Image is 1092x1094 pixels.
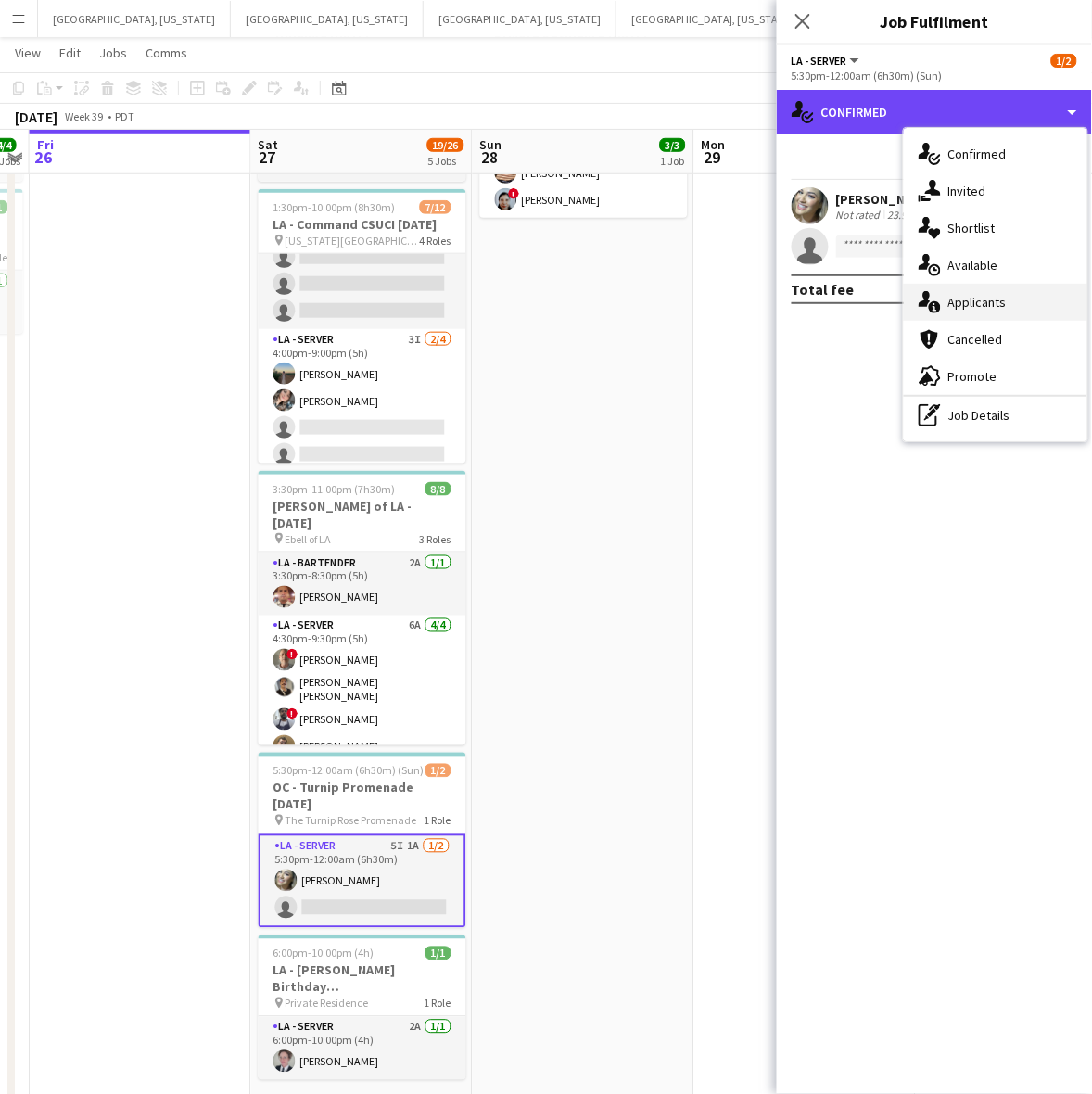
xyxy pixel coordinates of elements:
div: [PERSON_NAME] [836,191,951,208]
span: 28 [477,146,502,168]
app-job-card: 6:00pm-10:00pm (4h)1/1LA - [PERSON_NAME] Birthday [DEMOGRAPHIC_DATA] Private Residence1 RoleLA - ... [259,935,466,1080]
app-job-card: 3:30pm-11:00pm (7h30m)8/8[PERSON_NAME] of LA - [DATE] Ebell of LA3 RolesLA - Bartender2A1/13:30pm... [259,471,466,745]
div: Job Details [904,397,1087,434]
div: 5:30pm-12:00am (6h30m) (Sun) [792,69,1077,83]
span: Cancelled [948,331,1003,348]
span: The Turnip Rose Promenade [286,814,417,828]
span: Confirmed [948,146,1007,162]
button: LA - Server [792,54,862,68]
span: 1/2 [425,764,451,778]
span: Sat [259,136,279,153]
span: 27 [256,146,279,168]
h3: [PERSON_NAME] of LA - [DATE] [259,498,466,531]
button: [GEOGRAPHIC_DATA], [US_STATE] [231,1,424,37]
h3: LA - Command CSUCI [DATE] [259,216,466,233]
span: 1/2 [1051,54,1077,68]
span: 19/26 [427,138,464,152]
span: LA - Server [792,54,847,68]
span: 6:00pm-10:00pm (4h) [273,947,375,960]
span: 3 Roles [420,532,451,546]
button: [GEOGRAPHIC_DATA], [US_STATE] [616,1,809,37]
span: Ebell of LA [286,532,332,546]
span: [US_STATE][GEOGRAPHIC_DATA] [286,234,420,248]
span: 8/8 [425,482,451,496]
span: 5:30pm-12:00am (6h30m) (Sun) [273,764,425,778]
a: Comms [138,41,195,65]
app-card-role: LA - Server6A4/44:30pm-9:30pm (5h)![PERSON_NAME][PERSON_NAME] [PERSON_NAME]![PERSON_NAME][PERSON_... [259,616,466,765]
h3: LA - [PERSON_NAME] Birthday [DEMOGRAPHIC_DATA] [259,962,466,996]
span: 1:30pm-10:00pm (8h30m) [273,200,396,214]
div: PDT [115,109,134,123]
app-card-role: LA - Bartender2A1/13:30pm-8:30pm (5h)[PERSON_NAME] [259,553,466,616]
div: 5 Jobs [428,154,463,168]
div: Total fee [792,280,855,299]
app-job-card: 1:30pm-10:00pm (8h30m)7/12LA - Command CSUCI [DATE] [US_STATE][GEOGRAPHIC_DATA]4 RolesLA - Server... [259,189,466,464]
span: ! [287,708,298,719]
span: Applicants [948,294,1007,311]
h3: Job Fulfilment [777,9,1092,33]
div: 1 Job [661,154,685,168]
span: Shortlist [948,220,996,236]
button: [GEOGRAPHIC_DATA], [US_STATE] [38,1,231,37]
span: 1 Role [425,814,451,828]
span: 1 Role [425,997,451,1011]
div: 23.96mi [884,208,929,222]
span: Edit [59,45,81,61]
span: View [15,45,41,61]
span: Comms [146,45,187,61]
button: [GEOGRAPHIC_DATA], [US_STATE] [424,1,616,37]
span: Promote [948,368,997,385]
span: 4 Roles [420,234,451,248]
app-card-role: LA - Server3I1/43:00pm-9:00pm (6h)![DEMOGRAPHIC_DATA] [PERSON_NAME] [259,180,466,329]
span: Sun [480,136,502,153]
span: ! [287,649,298,660]
app-card-role: LA - Server3I2/44:00pm-9:00pm (5h)[PERSON_NAME][PERSON_NAME] [259,329,466,473]
app-job-card: 5:30pm-12:00am (6h30m) (Sun)1/2OC - Turnip Promenade [DATE] The Turnip Rose Promenade1 RoleLA - S... [259,753,466,928]
span: 1/1 [425,947,451,960]
a: Edit [52,41,88,65]
div: Confirmed [777,90,1092,134]
a: View [7,41,48,65]
span: Jobs [99,45,127,61]
span: Invited [948,183,986,199]
div: [DATE] [15,108,57,126]
span: ! [509,188,520,199]
span: 29 [699,146,726,168]
span: Private Residence [286,997,369,1011]
div: Not rated [836,208,884,222]
span: 3/3 [660,138,686,152]
span: 7/12 [420,200,451,214]
a: Jobs [92,41,134,65]
app-card-role: LA - Server5I1A1/25:30pm-12:00am (6h30m)[PERSON_NAME] [259,834,466,928]
span: Available [948,257,998,273]
h3: OC - Turnip Promenade [DATE] [259,780,466,813]
app-card-role: LA - Server2A1/16:00pm-10:00pm (4h)[PERSON_NAME] [259,1017,466,1080]
span: 3:30pm-11:00pm (7h30m) [273,482,396,496]
span: Mon [702,136,726,153]
span: Fri [37,136,54,153]
span: Week 39 [61,109,108,123]
span: 26 [34,146,54,168]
